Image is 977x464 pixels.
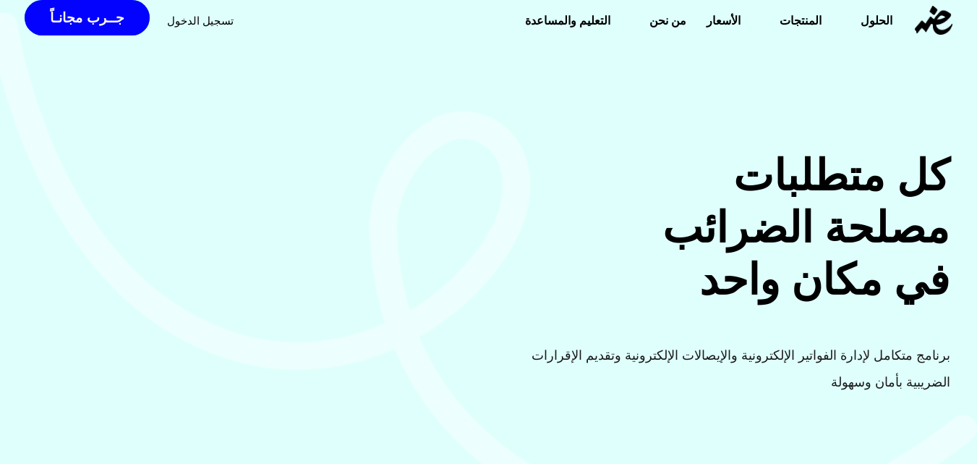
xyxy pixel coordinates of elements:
[696,1,751,39] a: الأسعار
[498,342,950,396] p: برنامج متكامل لإدارة الفواتير الإلكترونية والإيصالات الإلكترونية وتقديم الإقرارات الضريبية بأمان ...
[50,11,124,25] span: جــرب مجانـاً
[620,1,696,39] a: من نحن
[832,1,903,39] a: الحلول
[498,150,950,306] h2: كل متطلبات مصلحة الضرائب في مكان واحد
[915,6,952,35] img: eDariba
[751,1,832,39] a: المنتجات
[496,1,620,39] a: التعليم والمساعدة
[167,15,234,26] a: تسجيل الدخول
